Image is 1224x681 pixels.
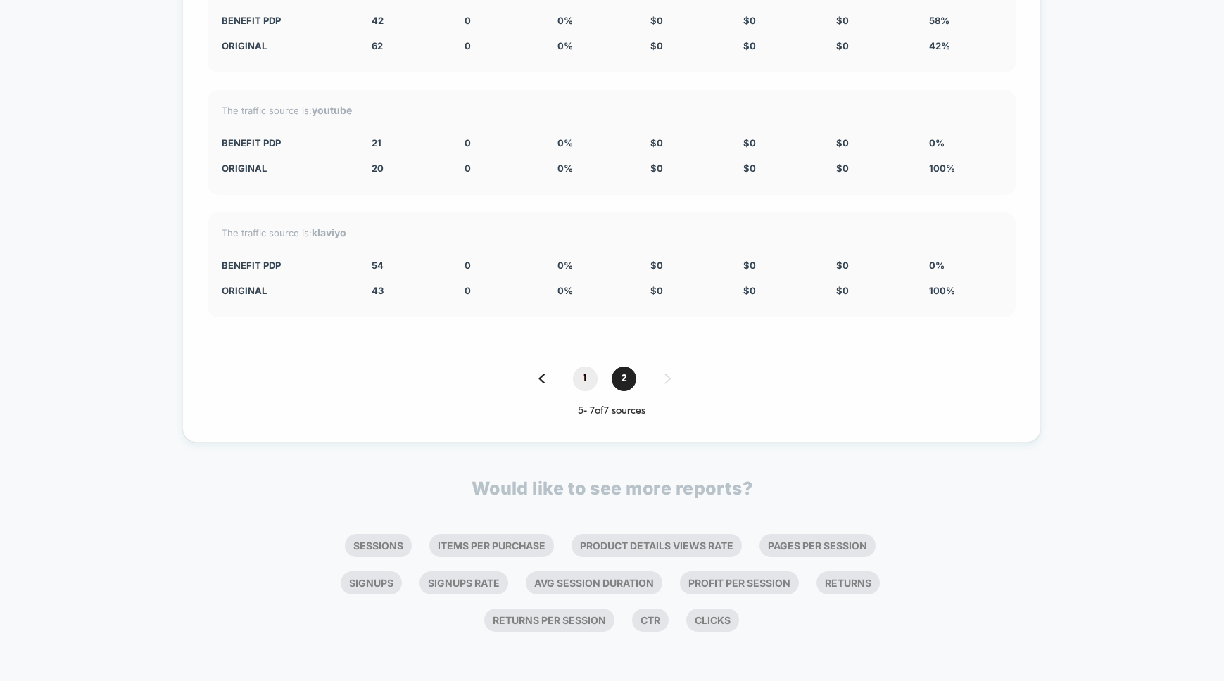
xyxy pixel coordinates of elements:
div: 0% [929,137,1001,148]
span: 20 [372,163,384,174]
span: $ 0 [743,40,756,51]
li: Profit Per Session [680,571,799,594]
span: $ 0 [650,40,663,51]
span: $ 0 [650,137,663,148]
span: 54 [372,260,384,271]
span: $ 0 [743,285,756,296]
div: Benefit PDP [222,137,351,148]
strong: youtube [312,104,352,116]
div: Original [222,285,351,296]
div: Benefit PDP [222,15,351,26]
strong: klaviyo [312,227,346,238]
span: 0 % [557,163,573,174]
div: 100% [929,163,1001,174]
li: Returns [816,571,880,594]
span: 1 [573,367,598,391]
span: 0 % [557,285,573,296]
li: Product Details Views Rate [572,534,742,557]
div: Benefit PDP [222,260,351,271]
li: Signups Rate [419,571,508,594]
li: Sessions [345,534,412,557]
div: 42% [929,40,1001,51]
span: $ 0 [650,15,663,26]
div: Original [222,163,351,174]
li: Items Per Purchase [429,534,554,557]
span: $ 0 [836,40,849,51]
li: Returns Per Session [484,609,614,632]
span: 0 [465,137,471,148]
span: $ 0 [836,137,849,148]
span: $ 0 [743,137,756,148]
span: 0 [465,163,471,174]
div: The traffic source is: [222,227,1002,238]
span: $ 0 [743,260,756,271]
span: 2 [612,367,636,391]
span: $ 0 [650,260,663,271]
span: 0 [465,40,471,51]
span: 0 [465,260,471,271]
div: Original [222,40,351,51]
span: 62 [372,40,383,51]
div: The traffic source is: [222,104,1002,116]
p: Would like to see more reports? [472,478,753,499]
div: 100% [929,285,1001,296]
li: Pages Per Session [759,534,876,557]
span: 21 [372,137,381,148]
li: Ctr [632,609,669,632]
div: 58% [929,15,1001,26]
span: $ 0 [650,163,663,174]
span: 0 [465,15,471,26]
span: 0 % [557,40,573,51]
div: 5 - 7 of 7 sources [208,405,1016,417]
span: 0 % [557,260,573,271]
li: Signups [341,571,402,594]
span: $ 0 [650,285,663,296]
span: 42 [372,15,384,26]
img: pagination back [538,374,545,383]
li: Clicks [686,609,739,632]
span: $ 0 [836,163,849,174]
span: $ 0 [836,285,849,296]
li: Avg Session Duration [526,571,662,594]
div: 0% [929,260,1001,271]
span: $ 0 [743,15,756,26]
span: $ 0 [743,163,756,174]
span: 0 % [557,137,573,148]
span: 43 [372,285,384,296]
span: 0 % [557,15,573,26]
span: $ 0 [836,260,849,271]
span: $ 0 [836,15,849,26]
span: 0 [465,285,471,296]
